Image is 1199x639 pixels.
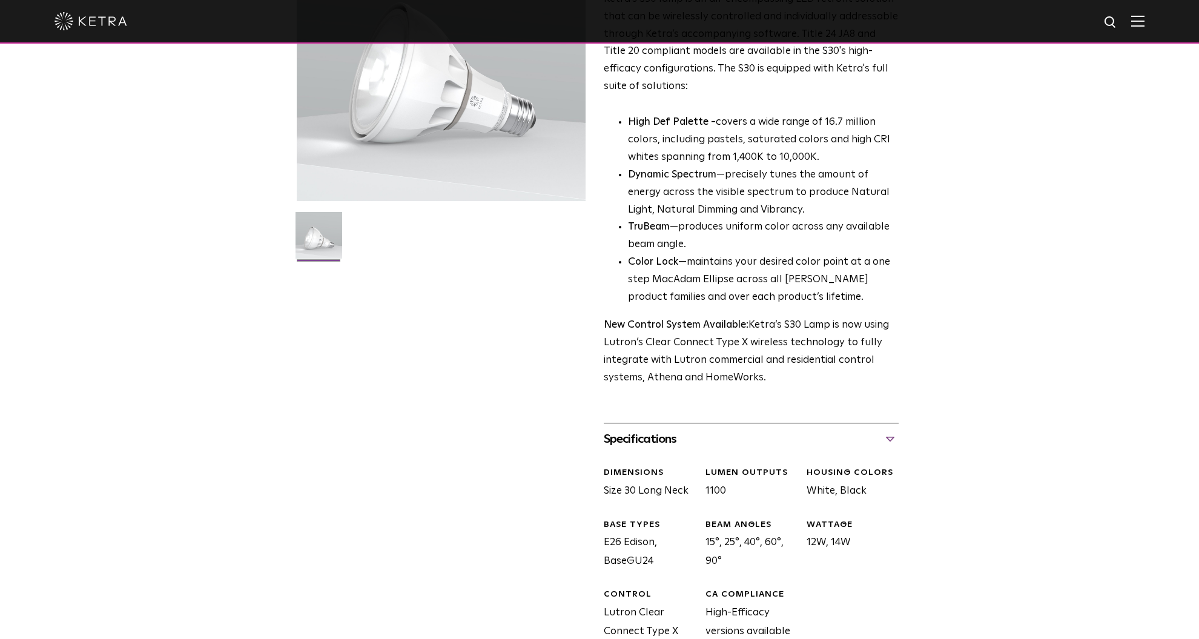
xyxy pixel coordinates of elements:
[705,589,798,601] div: CA COMPLIANCE
[628,222,670,232] strong: TruBeam
[705,467,798,479] div: LUMEN OUTPUTS
[1131,15,1144,27] img: Hamburger%20Nav.svg
[628,117,716,127] strong: High Def Palette -
[705,519,798,531] div: BEAM ANGLES
[798,519,899,571] div: 12W, 14W
[628,114,899,167] p: covers a wide range of 16.7 million colors, including pastels, saturated colors and high CRI whit...
[807,519,899,531] div: WATTAGE
[595,467,696,500] div: Size 30 Long Neck
[604,320,748,330] strong: New Control System Available:
[595,519,696,571] div: E26 Edison, BaseGU24
[604,429,899,449] div: Specifications
[628,254,899,306] li: —maintains your desired color point at a one step MacAdam Ellipse across all [PERSON_NAME] produc...
[1103,15,1118,30] img: search icon
[54,12,127,30] img: ketra-logo-2019-white
[798,467,899,500] div: White, Black
[604,467,696,479] div: DIMENSIONS
[807,467,899,479] div: HOUSING COLORS
[628,167,899,219] li: —precisely tunes the amount of energy across the visible spectrum to produce Natural Light, Natur...
[604,589,696,601] div: CONTROL
[628,219,899,254] li: —produces uniform color across any available beam angle.
[604,519,696,531] div: BASE TYPES
[628,170,716,180] strong: Dynamic Spectrum
[696,467,798,500] div: 1100
[604,317,899,387] p: Ketra’s S30 Lamp is now using Lutron’s Clear Connect Type X wireless technology to fully integrat...
[696,519,798,571] div: 15°, 25°, 40°, 60°, 90°
[296,212,342,268] img: S30-Lamp-Edison-2021-Web-Square
[628,257,678,267] strong: Color Lock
